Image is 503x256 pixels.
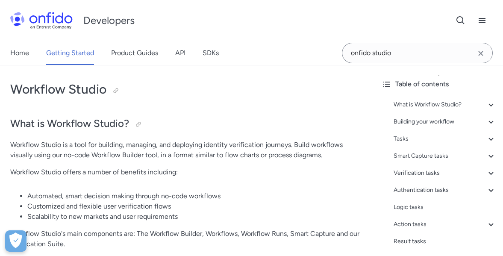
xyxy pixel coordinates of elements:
[46,41,94,65] a: Getting Started
[342,43,493,63] input: Onfido search input field
[456,15,466,26] svg: Open search button
[83,14,135,27] h1: Developers
[394,134,496,144] a: Tasks
[5,230,26,252] div: Cookie Preferences
[471,10,493,31] button: Open navigation menu button
[10,229,365,249] p: Workflow Studio's main components are: The Workflow Builder, Workflows, Workflow Runs, Smart Capt...
[10,167,365,177] p: Workflow Studio offers a number of benefits including:
[394,202,496,212] a: Logic tasks
[450,10,471,31] button: Open search button
[394,236,496,247] a: Result tasks
[5,230,26,252] button: Open Preferences
[111,41,158,65] a: Product Guides
[27,201,365,212] li: Customized and flexible user verification flows
[394,185,496,195] a: Authentication tasks
[394,168,496,178] a: Verification tasks
[175,41,185,65] a: API
[394,219,496,230] a: Action tasks
[394,151,496,161] a: Smart Capture tasks
[203,41,219,65] a: SDKs
[476,48,486,59] svg: Clear search field button
[10,140,365,160] p: Workflow Studio is a tool for building, managing, and deploying identity verification journeys. B...
[27,191,365,201] li: Automated, smart decision making through no-code workflows
[27,212,365,222] li: Scalability to new markets and user requirements
[394,100,496,110] a: What is Workflow Studio?
[394,117,496,127] a: Building your workflow
[10,12,73,29] img: Onfido Logo
[477,15,487,26] svg: Open navigation menu button
[10,41,29,65] a: Home
[382,79,496,89] div: Table of contents
[10,81,365,98] h1: Workflow Studio
[10,117,365,131] h2: What is Workflow Studio?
